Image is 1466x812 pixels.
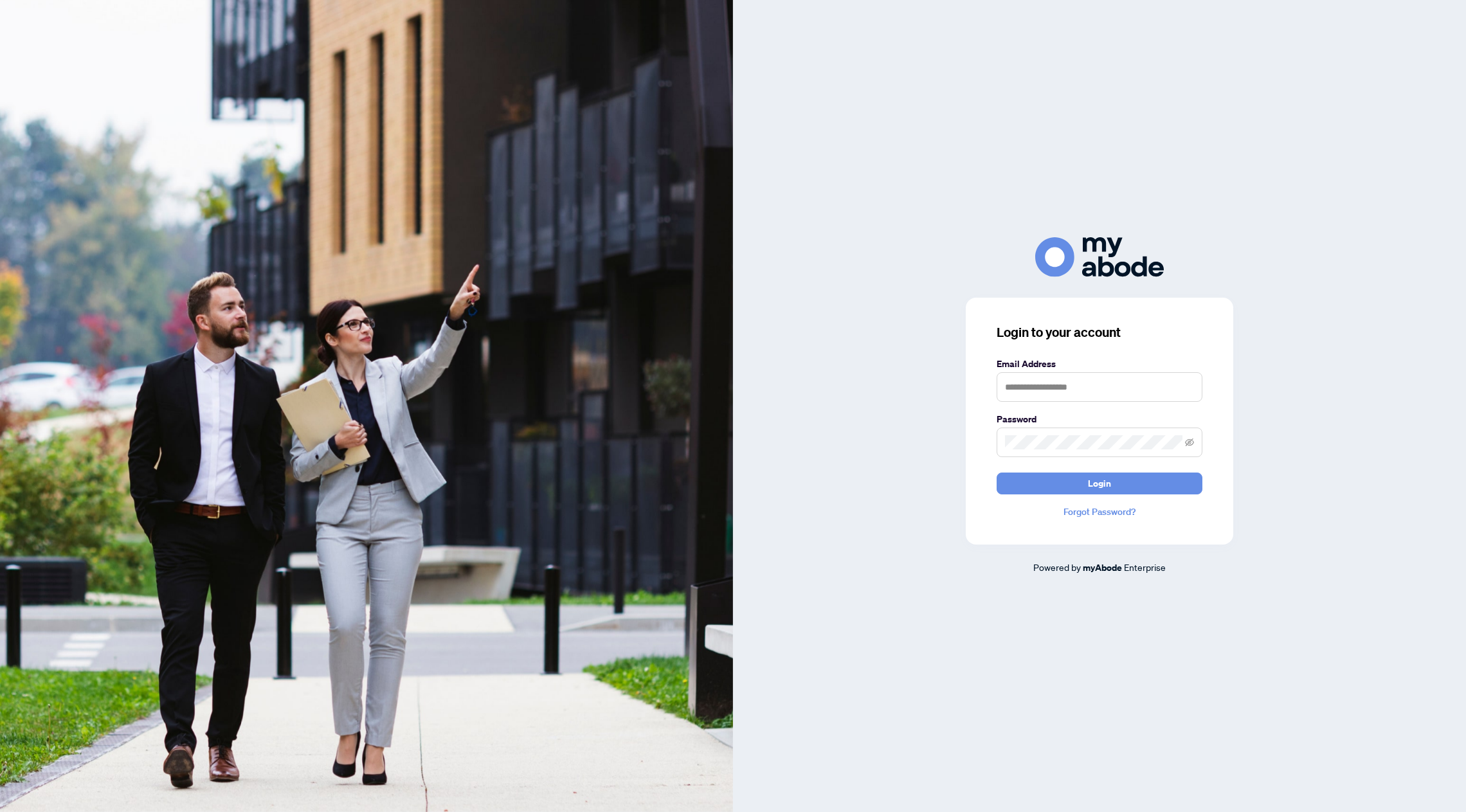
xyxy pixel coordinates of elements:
span: eye-invisible [1185,438,1194,447]
label: Email Address [997,357,1202,371]
img: ma-logo [1035,237,1164,276]
label: Password [997,412,1202,426]
a: myAbode [1083,561,1122,575]
button: Login [997,473,1202,494]
span: Enterprise [1124,561,1166,573]
span: Powered by [1033,561,1081,573]
a: Forgot Password? [997,505,1202,519]
h3: Login to your account [997,323,1202,341]
span: Login [1088,473,1111,494]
